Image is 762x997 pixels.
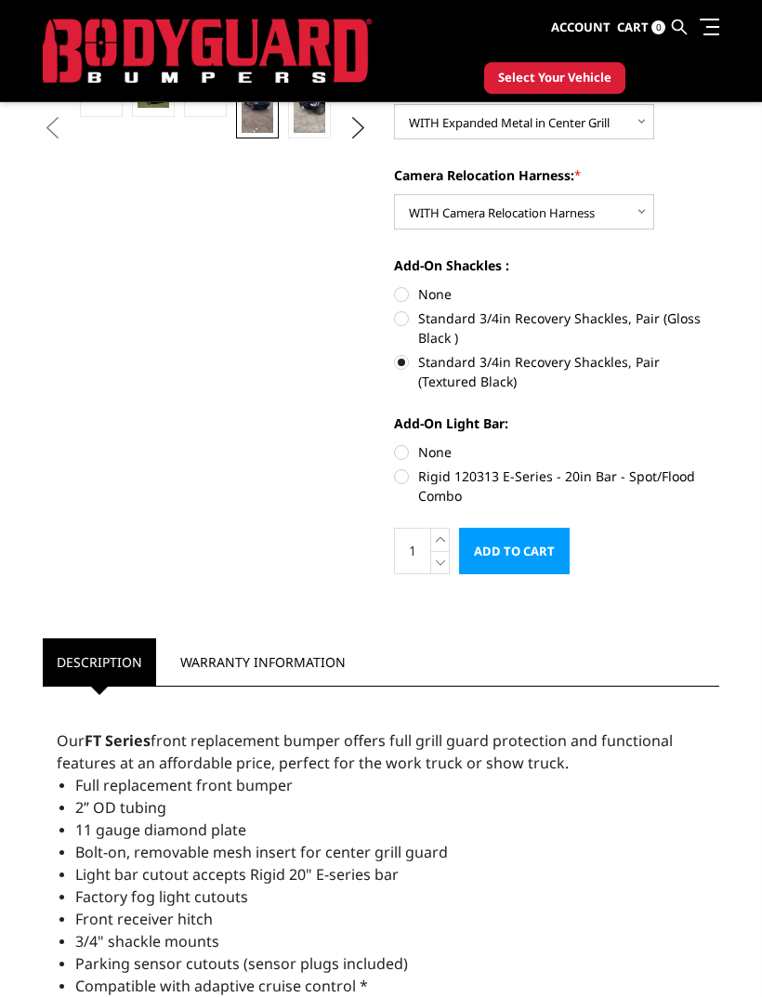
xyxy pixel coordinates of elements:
[75,820,246,840] span: 11 gauge diamond plate
[75,976,368,996] span: Compatible with adaptive cruise control *
[651,20,665,34] span: 0
[85,730,151,751] strong: FT Series
[75,931,219,951] span: 3/4" shackle mounts
[43,19,372,84] img: BODYGUARD BUMPERS
[394,165,719,185] label: Camera Relocation Harness:
[459,528,570,574] input: Add to Cart
[75,842,448,862] span: Bolt-on, removable mesh insert for center grill guard
[394,352,719,391] label: Standard 3/4in Recovery Shackles, Pair (Textured Black)
[617,19,649,35] span: Cart
[43,638,156,686] a: Description
[484,62,625,94] button: Select Your Vehicle
[394,466,719,505] label: Rigid 120313 E-Series - 20in Bar - Spot/Flood Combo
[242,76,273,133] img: 2024-2025 Chevrolet 2500-3500 - FT Series - Extreme Front Bumper
[551,3,611,53] a: Account
[57,730,673,773] span: Our front replacement bumper offers full grill guard protection and functional features at an aff...
[394,308,719,348] label: Standard 3/4in Recovery Shackles, Pair (Gloss Black )
[345,114,373,142] button: Next
[75,864,399,885] span: Light bar cutout accepts Rigid 20" E-series bar
[75,797,166,818] span: 2” OD tubing
[394,256,719,275] label: Add-On Shackles :
[75,909,213,929] span: Front receiver hitch
[394,442,719,462] label: None
[166,638,360,686] a: Warranty Information
[75,775,293,795] span: Full replacement front bumper
[75,886,248,907] span: Factory fog light cutouts
[394,413,719,433] label: Add-On Light Bar:
[394,284,719,304] label: None
[617,3,665,53] a: Cart 0
[294,76,325,133] img: 2024-2025 Chevrolet 2500-3500 - FT Series - Extreme Front Bumper
[75,953,408,974] span: Parking sensor cutouts (sensor plugs included)
[498,69,611,87] span: Select Your Vehicle
[551,19,611,35] span: Account
[38,114,66,142] button: Previous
